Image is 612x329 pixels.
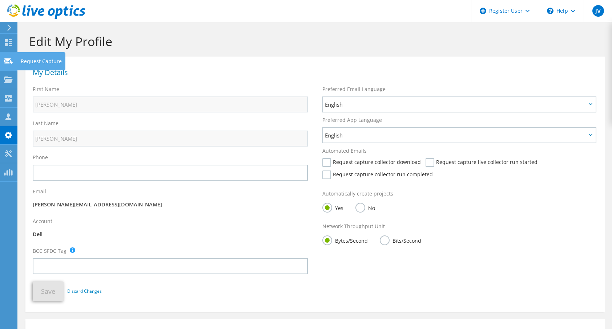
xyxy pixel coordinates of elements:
[426,158,537,167] label: Request capture live collector run started
[547,8,553,14] svg: \n
[322,235,368,244] label: Bytes/Second
[380,235,421,244] label: Bits/Second
[322,158,421,167] label: Request capture collector download
[33,69,594,76] h1: My Details
[33,188,46,195] label: Email
[67,287,102,295] a: Discard Changes
[322,170,433,179] label: Request capture collector run completed
[33,230,308,238] p: Dell
[33,154,48,161] label: Phone
[322,86,386,93] label: Preferred Email Language
[33,120,59,127] label: Last Name
[322,116,382,124] label: Preferred App Language
[355,203,375,212] label: No
[322,203,343,212] label: Yes
[322,190,393,197] label: Automatically create projects
[33,218,52,225] label: Account
[33,247,67,255] label: BCC SFDC Tag
[322,147,367,155] label: Automated Emails
[592,5,604,17] span: JV
[29,34,597,49] h1: Edit My Profile
[322,223,385,230] label: Network Throughput Unit
[325,131,586,140] span: English
[17,52,65,70] div: Request Capture
[33,86,59,93] label: First Name
[33,281,64,301] button: Save
[33,201,308,209] p: [PERSON_NAME][EMAIL_ADDRESS][DOMAIN_NAME]
[325,100,586,109] span: English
